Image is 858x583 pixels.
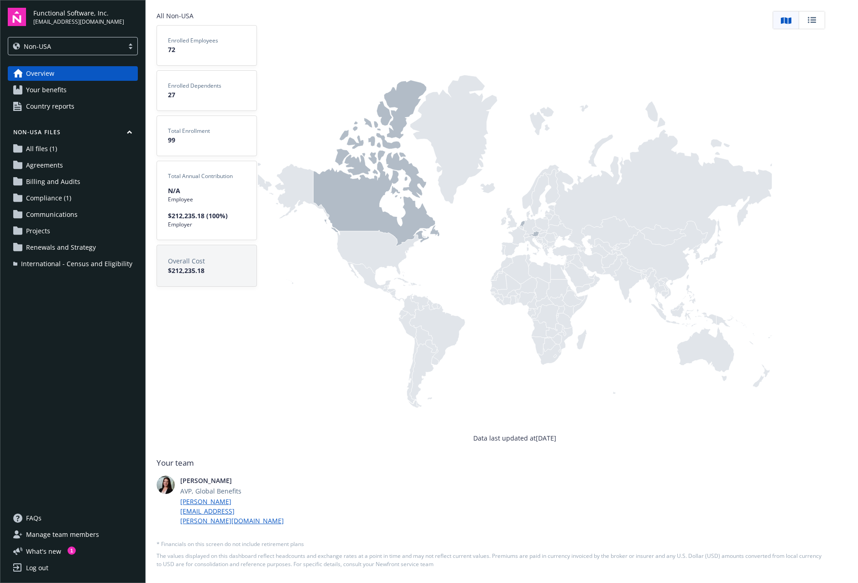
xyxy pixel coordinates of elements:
[168,195,246,204] span: Employee
[13,42,119,51] span: Non-USA
[26,527,99,542] span: Manage team members
[26,546,61,556] span: What ' s new
[8,142,138,156] a: All files (1)
[168,37,246,45] span: Enrolled Employees
[168,82,246,90] span: Enrolled Dependents
[8,511,138,525] a: FAQs
[26,158,63,173] span: Agreements
[26,174,80,189] span: Billing and Audits
[26,83,67,97] span: Your benefits
[24,42,51,51] span: Non-USA
[8,128,138,140] button: Non-USA Files
[8,158,138,173] a: Agreements
[26,191,71,205] span: Compliance (1)
[26,142,57,156] span: All files (1)
[8,8,26,26] img: navigator-logo.svg
[180,486,284,496] span: AVP, Global Benefits
[157,476,175,494] img: photo
[157,552,825,568] span: The values displayed on this dashboard reflect headcounts and exchange rates at a point in time a...
[68,546,76,555] div: 1
[8,240,138,255] a: Renewals and Strategy
[26,99,74,114] span: Country reports
[8,99,138,114] a: Country reports
[8,546,76,556] button: What's new1
[8,66,138,81] a: Overview
[8,207,138,222] a: Communications
[168,211,246,221] span: $212,235.18 (100%)
[26,224,50,238] span: Projects
[26,66,54,81] span: Overview
[8,174,138,189] a: Billing and Audits
[26,240,96,255] span: Renewals and Strategy
[168,256,246,266] span: Overall Cost
[8,83,138,97] a: Your benefits
[33,18,124,26] span: [EMAIL_ADDRESS][DOMAIN_NAME]
[157,540,825,548] span: * Financials on this screen do not include retirement plans
[180,497,284,525] a: [PERSON_NAME][EMAIL_ADDRESS][PERSON_NAME][DOMAIN_NAME]
[473,433,556,443] span: Data last updated at [DATE]
[168,90,246,100] span: 27
[26,561,48,575] div: Log out
[168,186,246,195] span: N/A
[157,11,257,21] span: All Non-USA
[8,257,138,271] a: International - Census and Eligibility
[168,127,246,135] span: Total Enrollment
[21,257,132,271] span: International - Census and Eligibility
[168,45,246,54] span: 72
[180,476,284,485] span: [PERSON_NAME]
[33,8,124,18] span: Functional Software, Inc.
[8,527,138,542] a: Manage team members
[168,172,246,180] span: Total Annual Contribution
[168,221,246,229] span: Employer
[33,8,138,26] button: Functional Software, Inc.[EMAIL_ADDRESS][DOMAIN_NAME]
[157,457,825,468] span: Your team
[26,511,42,525] span: FAQs
[8,191,138,205] a: Compliance (1)
[168,266,246,275] span: $212,235.18
[168,135,246,145] span: 99
[26,207,78,222] span: Communications
[8,224,138,238] a: Projects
